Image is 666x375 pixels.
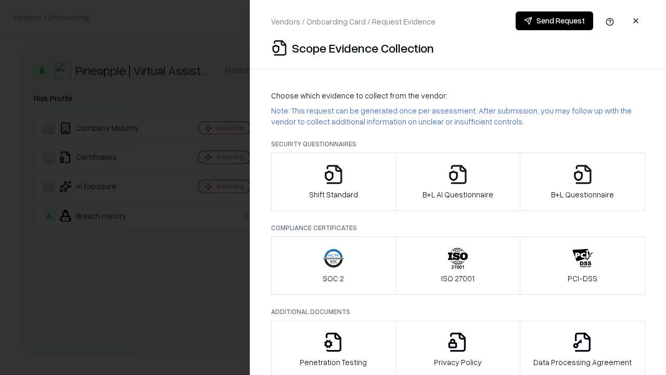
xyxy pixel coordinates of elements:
p: Note: This request can be generated once per assessment. After submission, you may follow up with... [271,105,645,127]
p: ISO 27001 [441,273,475,284]
p: Choose which evidence to collect from the vendor: [271,90,645,101]
p: Privacy Policy [434,357,482,368]
p: Scope Evidence Collection [292,40,434,56]
p: Compliance Certificates [271,223,645,232]
button: PCI-DSS [520,236,645,295]
p: Shift Standard [309,189,358,200]
button: B+L Questionnaire [520,153,645,211]
p: SOC 2 [323,273,344,284]
button: Shift Standard [271,153,396,211]
p: Penetration Testing [300,357,367,368]
button: Send Request [516,11,593,30]
button: ISO 27001 [395,236,521,295]
p: Data Processing Agreement [533,357,632,368]
p: Vendors / Onboarding Card / Request Evidence [271,16,436,27]
p: PCI-DSS [568,273,597,284]
p: Security Questionnaires [271,140,645,148]
button: B+L AI Questionnaire [395,153,521,211]
p: B+L Questionnaire [551,189,614,200]
p: Additional Documents [271,307,645,316]
p: B+L AI Questionnaire [422,189,493,200]
button: SOC 2 [271,236,396,295]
